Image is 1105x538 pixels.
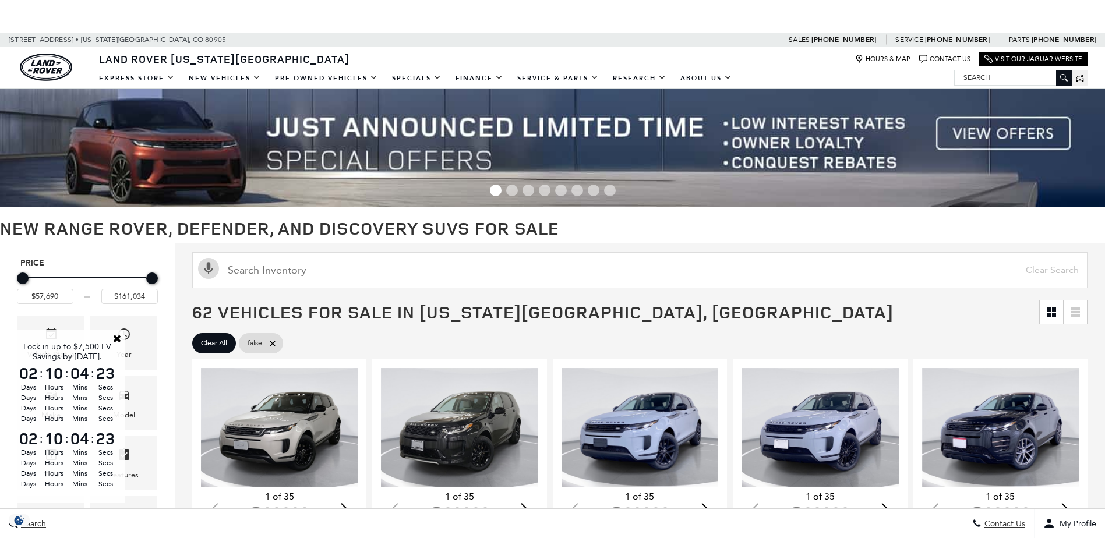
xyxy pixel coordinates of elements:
[201,368,359,487] div: 1 / 2
[198,258,219,279] svg: Click to toggle on voice search
[69,458,91,468] span: Mins
[381,368,539,487] img: 2025 LAND ROVER Discovery Sport S 1
[20,54,72,81] a: land-rover
[789,36,810,44] span: Sales
[17,430,40,447] span: 02
[673,68,739,89] a: About Us
[43,382,65,392] span: Hours
[192,300,894,324] span: 62 Vehicles for Sale in [US_STATE][GEOGRAPHIC_DATA], [GEOGRAPHIC_DATA]
[117,505,131,529] span: Transmission
[571,185,583,196] span: Go to slide 6
[1032,35,1096,44] a: [PHONE_NUMBER]
[517,495,532,521] div: Next slide
[1009,36,1030,44] span: Parts
[922,368,1081,487] img: 2025 LAND ROVER Range Rover Evoque Dynamic SE 1
[92,68,739,89] nav: Main Navigation
[562,368,720,487] div: 1 / 2
[94,365,116,381] span: 23
[17,392,40,403] span: Days
[146,272,158,284] div: Maximum Price
[43,413,65,424] span: Hours
[94,447,116,458] span: Secs
[92,52,356,66] a: Land Rover [US_STATE][GEOGRAPHIC_DATA]
[69,403,91,413] span: Mins
[17,447,40,458] span: Days
[555,185,567,196] span: Go to slide 5
[17,316,84,370] div: VehicleVehicle Status
[65,430,69,447] span: :
[69,392,91,403] span: Mins
[562,368,720,487] img: 2025 LAND ROVER Range Rover Evoque S 1
[17,413,40,424] span: Days
[606,68,673,89] a: Research
[895,36,923,44] span: Service
[43,468,65,479] span: Hours
[201,368,359,487] img: 2026 LAND ROVER Range Rover Evoque S 1
[17,403,40,413] span: Days
[43,430,65,447] span: 10
[69,430,91,447] span: 04
[17,365,40,381] span: 02
[588,185,599,196] span: Go to slide 7
[44,505,58,529] span: Fueltype
[69,382,91,392] span: Mins
[192,252,1088,288] input: Search Inventory
[201,336,227,351] span: Clear All
[742,368,900,487] img: 2025 LAND ROVER Range Rover Evoque S 1
[562,490,718,503] div: 1 of 35
[523,185,534,196] span: Go to slide 3
[17,382,40,392] span: Days
[40,364,43,382] span: :
[9,36,226,44] a: [STREET_ADDRESS] • [US_STATE][GEOGRAPHIC_DATA], CO 80905
[20,258,154,268] h5: Price
[248,336,262,351] span: false
[65,364,69,382] span: :
[811,35,876,44] a: [PHONE_NUMBER]
[17,268,158,304] div: Price
[201,490,358,503] div: 1 of 35
[94,382,116,392] span: Secs
[23,342,111,362] span: Lock in up to $7,500 EV Savings by [DATE].
[91,364,94,382] span: :
[6,514,33,526] section: Click to Open Cookie Consent Modal
[92,68,182,89] a: EXPRESS STORE
[69,479,91,489] span: Mins
[742,368,900,487] div: 1 / 2
[742,490,898,503] div: 1 of 35
[17,458,40,468] span: Days
[43,458,65,468] span: Hours
[43,365,65,381] span: 10
[268,68,385,89] a: Pre-Owned Vehicles
[510,68,606,89] a: Service & Parts
[9,33,79,47] span: [STREET_ADDRESS] •
[6,514,33,526] img: Opt-Out Icon
[117,324,131,348] span: Year
[925,35,990,44] a: [PHONE_NUMBER]
[69,365,91,381] span: 04
[94,413,116,424] span: Secs
[193,33,203,47] span: CO
[44,324,58,348] span: Vehicle
[449,68,510,89] a: Finance
[99,52,349,66] span: Land Rover [US_STATE][GEOGRAPHIC_DATA]
[91,430,94,447] span: :
[94,479,116,489] span: Secs
[40,430,43,447] span: :
[20,54,72,81] img: Land Rover
[69,447,91,458] span: Mins
[17,479,40,489] span: Days
[94,430,116,447] span: 23
[922,490,1079,503] div: 1 of 35
[43,479,65,489] span: Hours
[69,468,91,479] span: Mins
[1057,495,1073,521] div: Next slide
[1055,519,1096,529] span: My Profile
[855,55,910,63] a: Hours & Map
[490,185,502,196] span: Go to slide 1
[984,55,1082,63] a: Visit Our Jaguar Website
[604,185,616,196] span: Go to slide 8
[43,403,65,413] span: Hours
[381,368,539,487] div: 1 / 2
[336,495,352,521] div: Next slide
[43,447,65,458] span: Hours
